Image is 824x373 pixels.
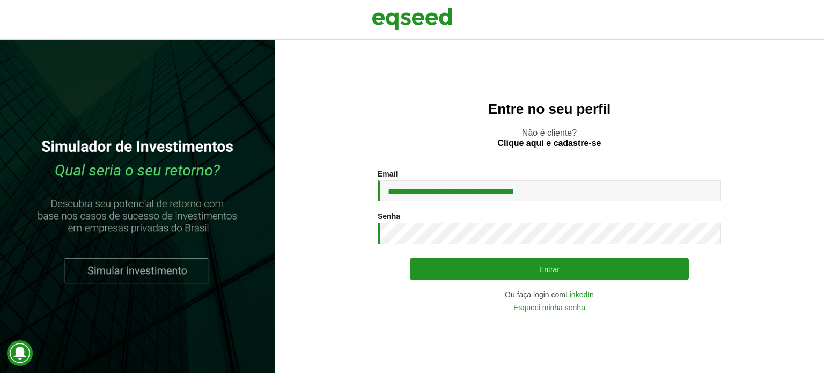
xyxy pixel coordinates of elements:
[378,291,721,298] div: Ou faça login com
[296,128,803,148] p: Não é cliente?
[513,304,585,311] a: Esqueci minha senha
[378,213,400,220] label: Senha
[565,291,594,298] a: LinkedIn
[296,101,803,117] h2: Entre no seu perfil
[372,5,452,32] img: EqSeed Logo
[498,139,601,148] a: Clique aqui e cadastre-se
[378,170,398,178] label: Email
[410,258,689,280] button: Entrar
